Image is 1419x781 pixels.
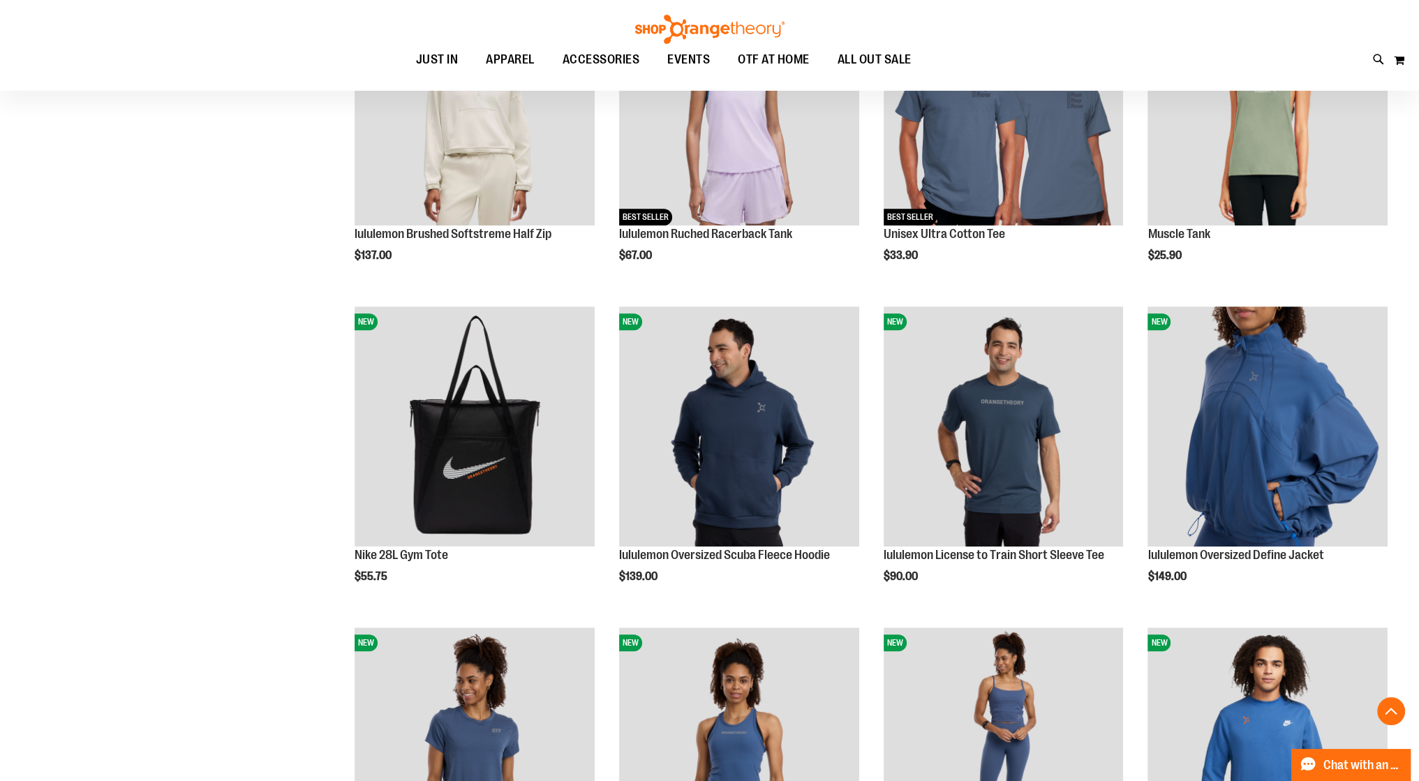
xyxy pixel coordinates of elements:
[416,44,459,75] span: JUST IN
[1141,299,1395,618] div: product
[884,306,1124,549] a: lululemon License to Train Short Sleeve TeeNEW
[1291,749,1411,781] button: Chat with an Expert
[1147,227,1210,241] a: Muscle Tank
[1147,634,1171,651] span: NEW
[1147,548,1323,562] a: lululemon Oversized Define Jacket
[1147,570,1188,583] span: $149.00
[1377,697,1405,725] button: Back To Top
[619,227,792,241] a: lululemon Ruched Racerback Tank
[619,570,660,583] span: $139.00
[619,209,672,225] span: BEST SELLER
[877,299,1131,618] div: product
[486,44,535,75] span: APPAREL
[355,306,595,549] a: Nike 28L Gym ToteNEW
[563,44,640,75] span: ACCESSORIES
[619,249,654,262] span: $67.00
[1147,306,1388,546] img: lululemon Oversized Define Jacket
[355,313,378,330] span: NEW
[355,249,394,262] span: $137.00
[619,313,642,330] span: NEW
[1147,306,1388,549] a: lululemon Oversized Define JacketNEW
[355,306,595,546] img: Nike 28L Gym Tote
[633,15,787,44] img: Shop Orangetheory
[619,548,830,562] a: lululemon Oversized Scuba Fleece Hoodie
[355,634,378,651] span: NEW
[348,299,602,618] div: product
[667,44,710,75] span: EVENTS
[884,249,920,262] span: $33.90
[619,306,859,546] img: lululemon Oversized Scuba Fleece Hoodie
[884,227,1005,241] a: Unisex Ultra Cotton Tee
[355,548,448,562] a: Nike 28L Gym Tote
[884,209,937,225] span: BEST SELLER
[1323,759,1402,772] span: Chat with an Expert
[884,570,920,583] span: $90.00
[1147,313,1171,330] span: NEW
[738,44,810,75] span: OTF AT HOME
[884,634,907,651] span: NEW
[1147,249,1183,262] span: $25.90
[884,548,1104,562] a: lululemon License to Train Short Sleeve Tee
[612,299,866,618] div: product
[884,313,907,330] span: NEW
[619,306,859,549] a: lululemon Oversized Scuba Fleece HoodieNEW
[355,570,389,583] span: $55.75
[619,634,642,651] span: NEW
[838,44,912,75] span: ALL OUT SALE
[355,227,551,241] a: lululemon Brushed Softstreme Half Zip
[884,306,1124,546] img: lululemon License to Train Short Sleeve Tee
